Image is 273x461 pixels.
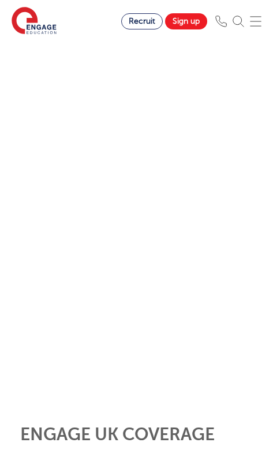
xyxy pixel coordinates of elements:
[233,16,244,27] img: Search
[12,7,57,36] img: Engage Education
[20,425,253,444] h2: Engage UK Coverage
[165,13,207,29] a: Sign up
[129,17,155,25] span: Recruit
[121,13,163,29] a: Recruit
[250,16,261,27] img: Mobile Menu
[215,16,227,27] img: Phone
